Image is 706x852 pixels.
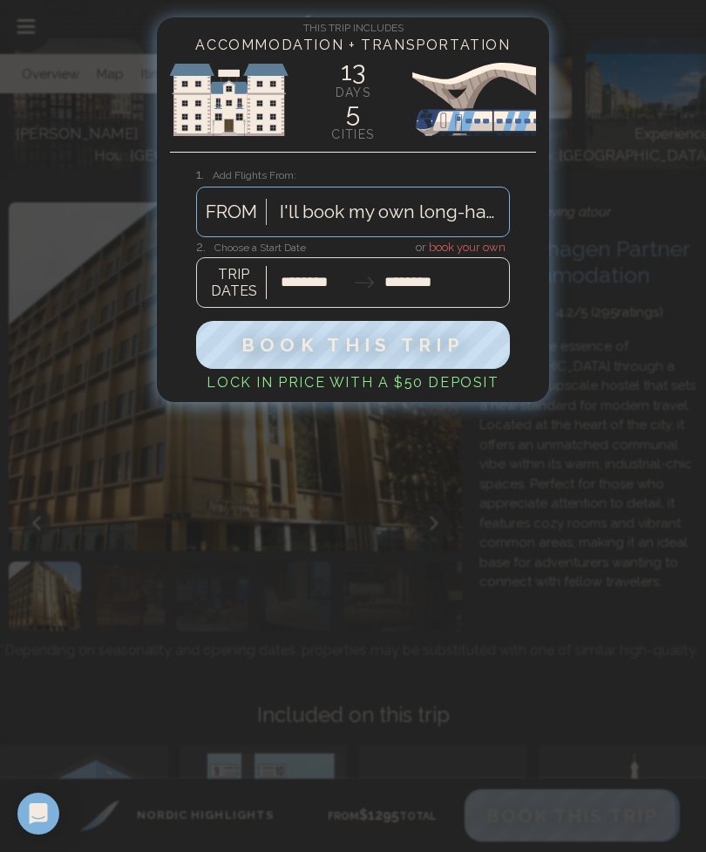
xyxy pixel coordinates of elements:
div: Open Intercom Messenger [17,793,59,835]
h4: This Trip Includes [170,17,536,35]
img: European Sights [170,47,536,152]
span: FROM [201,198,266,226]
h4: or [196,237,510,256]
h3: Add Flights From: [196,165,510,185]
span: Book This Trip [241,334,465,356]
span: 1. [196,167,213,182]
h4: Accommodation + Transportation [170,35,536,56]
h4: Lock in Price with a $50 deposit [196,372,510,393]
button: Book This Trip [196,321,510,369]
